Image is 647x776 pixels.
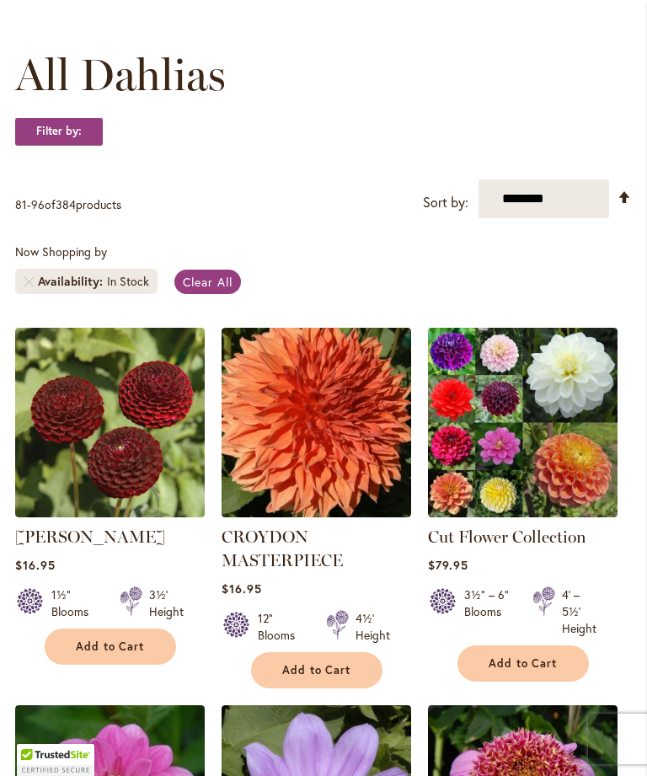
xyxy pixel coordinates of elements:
[222,505,411,521] a: CROYDON MASTERPIECE
[428,505,618,521] a: CUT FLOWER COLLECTION
[51,586,99,620] div: 1½" Blooms
[174,270,241,294] a: Clear All
[428,527,586,547] a: Cut Flower Collection
[356,610,390,644] div: 4½' Height
[149,586,184,620] div: 3½' Height
[24,276,34,286] a: Remove Availability In Stock
[76,640,145,654] span: Add to Cart
[31,196,45,212] span: 96
[107,273,149,290] div: In Stock
[15,244,107,260] span: Now Shopping by
[222,581,262,597] span: $16.95
[428,328,618,517] img: CUT FLOWER COLLECTION
[489,656,558,671] span: Add to Cart
[56,196,76,212] span: 384
[251,652,382,688] button: Add to Cart
[15,328,205,517] img: CROSSFIELD EBONY
[282,663,351,677] span: Add to Cart
[464,586,512,637] div: 3½" – 6" Blooms
[38,273,107,290] span: Availability
[428,557,468,573] span: $79.95
[45,629,176,665] button: Add to Cart
[15,527,165,547] a: [PERSON_NAME]
[457,645,589,682] button: Add to Cart
[222,527,343,570] a: CROYDON MASTERPIECE
[15,196,27,212] span: 81
[258,610,306,644] div: 12" Blooms
[15,557,56,573] span: $16.95
[15,50,226,100] span: All Dahlias
[15,505,205,521] a: CROSSFIELD EBONY
[15,191,121,218] p: - of products
[13,716,60,763] iframe: Launch Accessibility Center
[183,274,233,290] span: Clear All
[15,117,103,146] strong: Filter by:
[562,586,596,637] div: 4' – 5½' Height
[423,187,468,218] label: Sort by:
[222,328,411,517] img: CROYDON MASTERPIECE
